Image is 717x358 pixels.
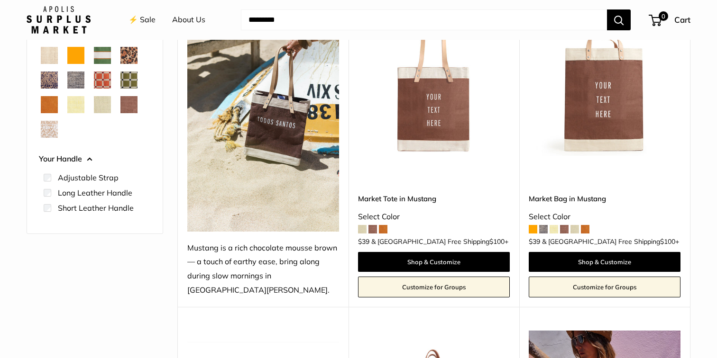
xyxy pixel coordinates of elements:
[358,252,510,272] a: Shop & Customize
[358,277,510,297] a: Customize for Groups
[172,13,205,27] a: About Us
[650,12,690,27] a: 0 Cart
[529,277,680,297] a: Customize for Groups
[529,210,680,224] div: Select Color
[94,47,111,64] button: Court Green
[660,237,675,246] span: $100
[41,72,58,89] button: Blue Porcelain
[58,187,132,198] label: Long Leather Handle
[58,172,119,183] label: Adjustable Strap
[187,241,339,298] div: Mustang is a rich chocolate mousse brown — a touch of earthy ease, bring along during slow mornin...
[120,72,138,89] button: Chenille Window Sage
[27,6,91,34] img: Apolis: Surplus Market
[41,96,58,113] button: Cognac
[41,47,58,64] button: Natural
[371,238,508,245] span: & [GEOGRAPHIC_DATA] Free Shipping +
[187,4,339,232] img: Mustang is a rich chocolate mousse brown — a touch of earthy ease, bring along during slow mornin...
[94,96,111,113] button: Mint Sorbet
[529,193,680,204] a: Market Bag in Mustang
[67,96,84,113] button: Daisy
[659,11,668,21] span: 0
[529,252,680,272] a: Shop & Customize
[358,4,510,156] img: Market Tote in Mustang
[607,9,631,30] button: Search
[67,72,84,89] button: Chambray
[358,193,510,204] a: Market Tote in Mustang
[120,47,138,64] button: Cheetah
[358,4,510,156] a: Market Tote in MustangMarket Tote in Mustang
[529,237,540,246] span: $39
[529,4,680,156] a: Market Bag in MustangMarket Bag in Mustang
[529,4,680,156] img: Market Bag in Mustang
[120,96,138,113] button: Mustang
[542,238,679,245] span: & [GEOGRAPHIC_DATA] Free Shipping +
[58,202,134,214] label: Short Leather Handle
[39,152,151,166] button: Your Handle
[241,9,607,30] input: Search...
[674,15,690,25] span: Cart
[129,13,156,27] a: ⚡️ Sale
[41,121,58,138] button: White Porcelain
[358,237,369,246] span: $39
[94,72,111,89] button: Chenille Window Brick
[489,237,505,246] span: $100
[67,47,84,64] button: Orange
[358,210,510,224] div: Select Color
